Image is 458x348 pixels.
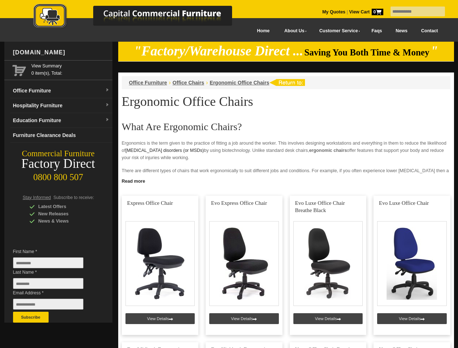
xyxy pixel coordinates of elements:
input: First Name * [13,257,83,268]
a: Education Furnituredropdown [10,113,112,128]
a: View Summary [32,62,110,70]
div: Latest Offers [29,203,98,210]
a: View Cart0 [348,9,383,14]
span: Email Address * [13,289,94,297]
span: First Name * [13,248,94,255]
a: News [389,23,414,39]
a: Office Chairs [173,80,204,86]
img: Capital Commercial Furniture Logo [13,4,267,30]
span: Stay Informed [23,195,51,200]
a: Faqs [365,23,389,39]
img: return to [269,79,305,86]
h2: What Are Ergonomic Chairs? [122,121,450,132]
div: 0800 800 507 [4,169,112,182]
a: Office Furnituredropdown [10,83,112,98]
em: " [430,43,438,58]
a: Hospitality Furnituredropdown [10,98,112,113]
a: About Us [276,23,311,39]
span: Saving You Both Time & Money [304,47,429,57]
span: 0 item(s), Total: [32,62,110,76]
a: Furniture Clearance Deals [10,128,112,143]
strong: ergonomic chairs [309,148,347,153]
strong: View Cart [349,9,383,14]
a: Click to read more [118,176,454,185]
li: › [206,79,208,86]
input: Email Address * [13,299,83,310]
a: Capital Commercial Furniture Logo [13,4,267,32]
a: Customer Service [311,23,364,39]
a: [MEDICAL_DATA] disorders (or MSDs) [125,148,204,153]
p: Ergonomics is the term given to the practice of fitting a job around the worker. This involves de... [122,140,450,161]
li: › [169,79,171,86]
button: Subscribe [13,312,49,323]
em: "Factory/Warehouse Direct ... [134,43,303,58]
p: There are different types of chairs that work ergonomically to suit different jobs and conditions... [122,167,450,182]
span: Last Name * [13,269,94,276]
span: 0 [372,9,383,15]
div: Factory Direct [4,159,112,169]
div: News & Views [29,217,98,225]
img: dropdown [105,88,110,92]
div: [DOMAIN_NAME] [10,42,112,63]
div: Commercial Furniture [4,149,112,159]
img: dropdown [105,118,110,122]
input: Last Name * [13,278,83,289]
a: My Quotes [322,9,346,14]
h1: Ergonomic Office Chairs [122,95,450,108]
a: Ergonomic Office Chairs [210,80,269,86]
a: Office Furniture [129,80,167,86]
a: Contact [414,23,445,39]
div: New Releases [29,210,98,217]
span: Subscribe to receive: [53,195,94,200]
img: dropdown [105,103,110,107]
